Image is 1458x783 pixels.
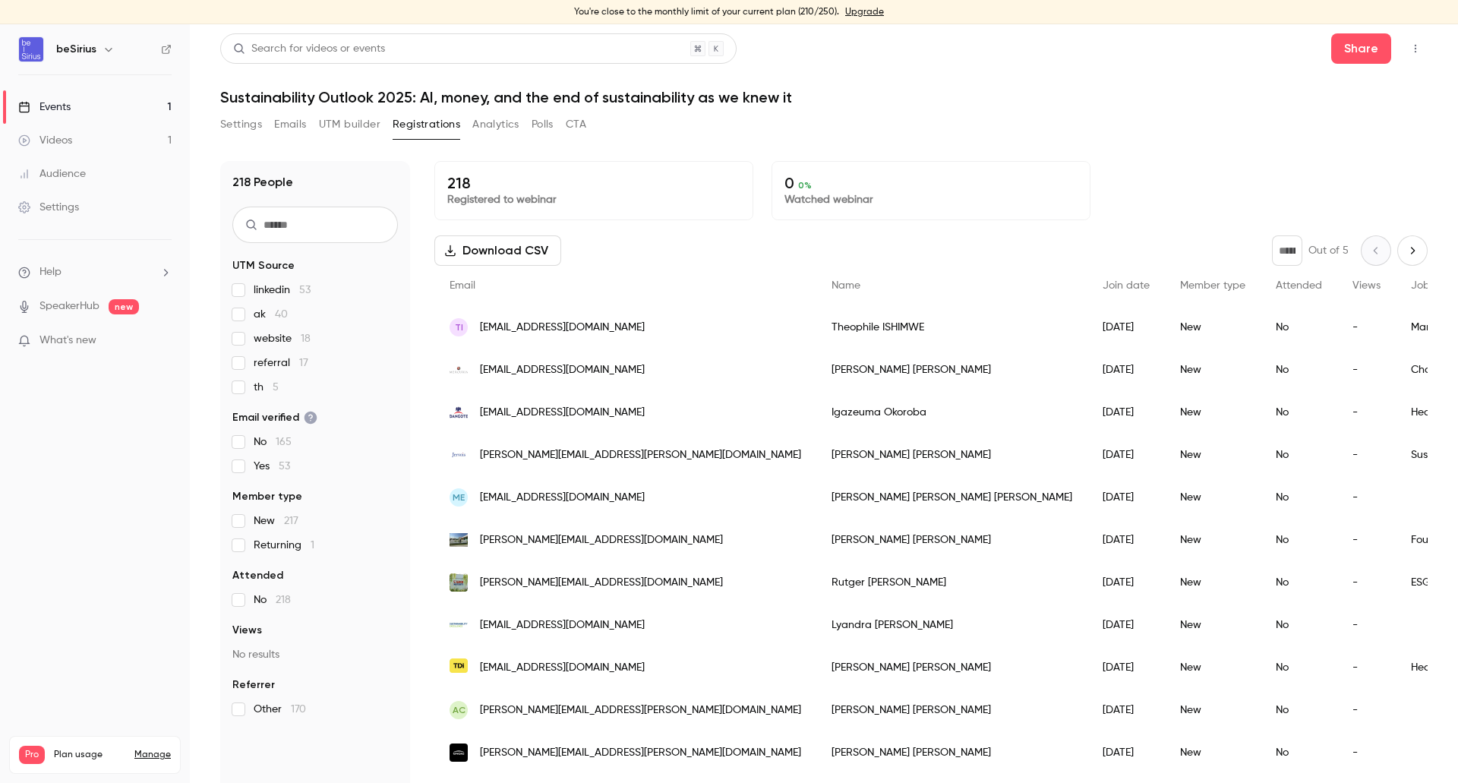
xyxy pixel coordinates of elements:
div: New [1165,646,1261,689]
span: Attended [1276,280,1322,291]
span: 18 [301,333,311,344]
div: New [1165,476,1261,519]
p: 0 [784,174,1078,192]
span: No [254,592,291,608]
span: [EMAIL_ADDRESS][DOMAIN_NAME] [480,660,645,676]
p: 218 [447,174,740,192]
div: [PERSON_NAME] [PERSON_NAME] [PERSON_NAME] [816,476,1087,519]
div: - [1337,561,1396,604]
span: referral [254,355,308,371]
div: Igazeuma Okoroba [816,391,1087,434]
p: Out of 5 [1308,243,1349,258]
div: New [1165,349,1261,391]
div: No [1261,391,1337,434]
div: [PERSON_NAME] [PERSON_NAME] [816,689,1087,731]
button: Settings [220,112,262,137]
div: New [1165,731,1261,774]
div: New [1165,434,1261,476]
button: CTA [566,112,586,137]
span: [PERSON_NAME][EMAIL_ADDRESS][PERSON_NAME][DOMAIN_NAME] [480,447,801,463]
span: 17 [299,358,308,368]
span: linkedin [254,283,311,298]
div: New [1165,519,1261,561]
div: - [1337,306,1396,349]
img: sustainabilityexcellence.com [450,616,468,634]
div: New [1165,306,1261,349]
div: - [1337,689,1396,731]
span: [EMAIL_ADDRESS][DOMAIN_NAME] [480,320,645,336]
span: Email [450,280,475,291]
span: ME [453,491,465,504]
button: Emails [274,112,306,137]
div: No [1261,604,1337,646]
button: Polls [532,112,554,137]
span: Member type [232,489,302,504]
span: 170 [291,704,306,715]
span: [PERSON_NAME][EMAIL_ADDRESS][DOMAIN_NAME] [480,532,723,548]
span: Other [254,702,306,717]
div: [PERSON_NAME] [PERSON_NAME] [816,434,1087,476]
span: AC [453,703,465,717]
div: No [1261,689,1337,731]
span: No [254,434,292,450]
span: Returning [254,538,314,553]
span: new [109,299,139,314]
button: Analytics [472,112,519,137]
div: [DATE] [1087,689,1165,731]
button: Share [1331,33,1391,64]
a: Manage [134,749,171,761]
span: ak [254,307,288,322]
p: Watched webinar [784,192,1078,207]
span: 0 % [798,180,812,191]
div: [PERSON_NAME] [PERSON_NAME] [816,646,1087,689]
span: TI [455,320,463,334]
div: - [1337,604,1396,646]
div: - [1337,476,1396,519]
div: New [1165,689,1261,731]
img: mercuria.com [450,361,468,379]
span: [EMAIL_ADDRESS][DOMAIN_NAME] [480,617,645,633]
span: 5 [273,382,279,393]
span: [PERSON_NAME][EMAIL_ADDRESS][DOMAIN_NAME] [480,575,723,591]
span: Help [39,264,62,280]
span: website [254,331,311,346]
div: Rutger [PERSON_NAME] [816,561,1087,604]
span: 53 [279,461,290,472]
div: No [1261,561,1337,604]
div: Audience [18,166,86,182]
div: Videos [18,133,72,148]
span: [EMAIL_ADDRESS][DOMAIN_NAME] [480,405,645,421]
span: Member type [1180,280,1245,291]
div: [DATE] [1087,434,1165,476]
div: Theophile ISHIMWE [816,306,1087,349]
div: [DATE] [1087,349,1165,391]
span: 53 [299,285,311,295]
div: No [1261,476,1337,519]
span: Pro [19,746,45,764]
span: [EMAIL_ADDRESS][DOMAIN_NAME] [480,490,645,506]
span: Attended [232,568,283,583]
span: What's new [39,333,96,349]
span: UTM Source [232,258,295,273]
span: 218 [276,595,291,605]
span: th [254,380,279,395]
div: [PERSON_NAME] [PERSON_NAME] [816,519,1087,561]
span: [EMAIL_ADDRESS][DOMAIN_NAME] [480,362,645,378]
h1: Sustainability Outlook 2025: AI, money, and the end of sustainability as we knew it [220,88,1428,106]
div: - [1337,646,1396,689]
div: No [1261,349,1337,391]
div: Lyandra [PERSON_NAME] [816,604,1087,646]
p: No results [232,647,398,662]
div: Events [18,99,71,115]
span: New [254,513,298,529]
div: [PERSON_NAME] [PERSON_NAME] [816,731,1087,774]
div: - [1337,349,1396,391]
img: beSirius [19,37,43,62]
span: Name [832,280,860,291]
div: [PERSON_NAME] [PERSON_NAME] [816,349,1087,391]
div: [DATE] [1087,306,1165,349]
div: - [1337,519,1396,561]
div: [DATE] [1087,731,1165,774]
div: - [1337,391,1396,434]
span: 217 [284,516,298,526]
